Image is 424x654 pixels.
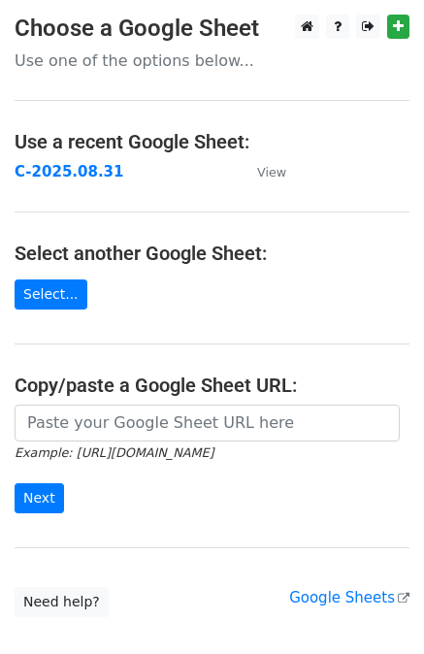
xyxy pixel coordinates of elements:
[15,405,400,441] input: Paste your Google Sheet URL here
[15,130,409,153] h4: Use a recent Google Sheet:
[15,15,409,43] h3: Choose a Google Sheet
[257,165,286,180] small: View
[15,587,109,617] a: Need help?
[289,589,409,606] a: Google Sheets
[15,242,409,265] h4: Select another Google Sheet:
[15,483,64,513] input: Next
[238,163,286,180] a: View
[15,50,409,71] p: Use one of the options below...
[15,163,123,180] a: C-2025.08.31
[15,445,213,460] small: Example: [URL][DOMAIN_NAME]
[15,279,87,310] a: Select...
[15,374,409,397] h4: Copy/paste a Google Sheet URL:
